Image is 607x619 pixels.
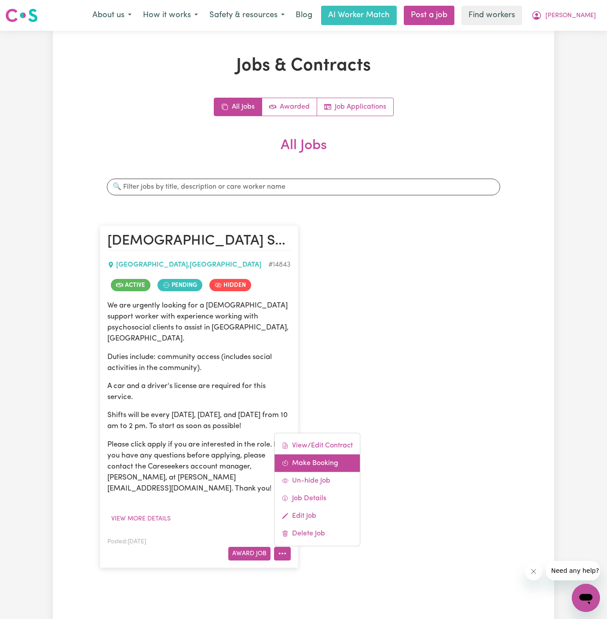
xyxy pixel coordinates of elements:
a: Un-hide Job [274,472,360,489]
a: Edit Job [274,507,360,524]
p: Shifts will be every [DATE], [DATE], and [DATE] from 10 am to 2 pm. To start as soon as possible! [107,410,291,432]
button: Award Job [228,547,271,560]
h2: All Jobs [100,137,507,168]
img: Careseekers logo [5,7,38,23]
div: [GEOGRAPHIC_DATA] , [GEOGRAPHIC_DATA] [107,260,268,270]
button: How it works [137,6,204,25]
button: My Account [526,6,602,25]
a: Delete Job [274,524,360,542]
span: Job is active [111,279,150,291]
p: A car and a driver's license are required for this service. [107,381,291,403]
div: Job ID #14843 [268,260,291,270]
a: Job Details [274,489,360,507]
button: About us [87,6,137,25]
h1: Jobs & Contracts [100,55,507,77]
div: More options [274,432,360,546]
span: Posted: [DATE] [107,539,146,545]
a: Post a job [404,6,454,25]
iframe: Close message [525,563,542,580]
p: We are urgently looking for a [DEMOGRAPHIC_DATA] support worker with experience working with psyc... [107,300,291,344]
span: Job is hidden [209,279,251,291]
a: All jobs [214,98,262,116]
p: Please click apply if you are interested in the role. If you have any questions before applying, ... [107,439,291,494]
button: Safety & resources [204,6,290,25]
a: Make Booking [274,454,360,472]
button: More options [274,547,291,560]
a: View/Edit Contract [274,436,360,454]
p: Duties include: community access (includes social activities in the community). [107,352,291,374]
button: View more details [107,512,175,526]
input: 🔍 Filter jobs by title, description or care worker name [107,179,500,195]
a: Blog [290,6,318,25]
a: Careseekers logo [5,5,38,26]
h2: Female Support Worker Needed In Surry Hills, NSW [107,233,291,250]
iframe: Message from company [546,561,600,580]
span: [PERSON_NAME] [545,11,596,21]
a: Job applications [317,98,393,116]
a: Find workers [461,6,522,25]
a: Active jobs [262,98,317,116]
a: AI Worker Match [321,6,397,25]
iframe: Button to launch messaging window [572,584,600,612]
span: Job contract pending review by care worker [157,279,202,291]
